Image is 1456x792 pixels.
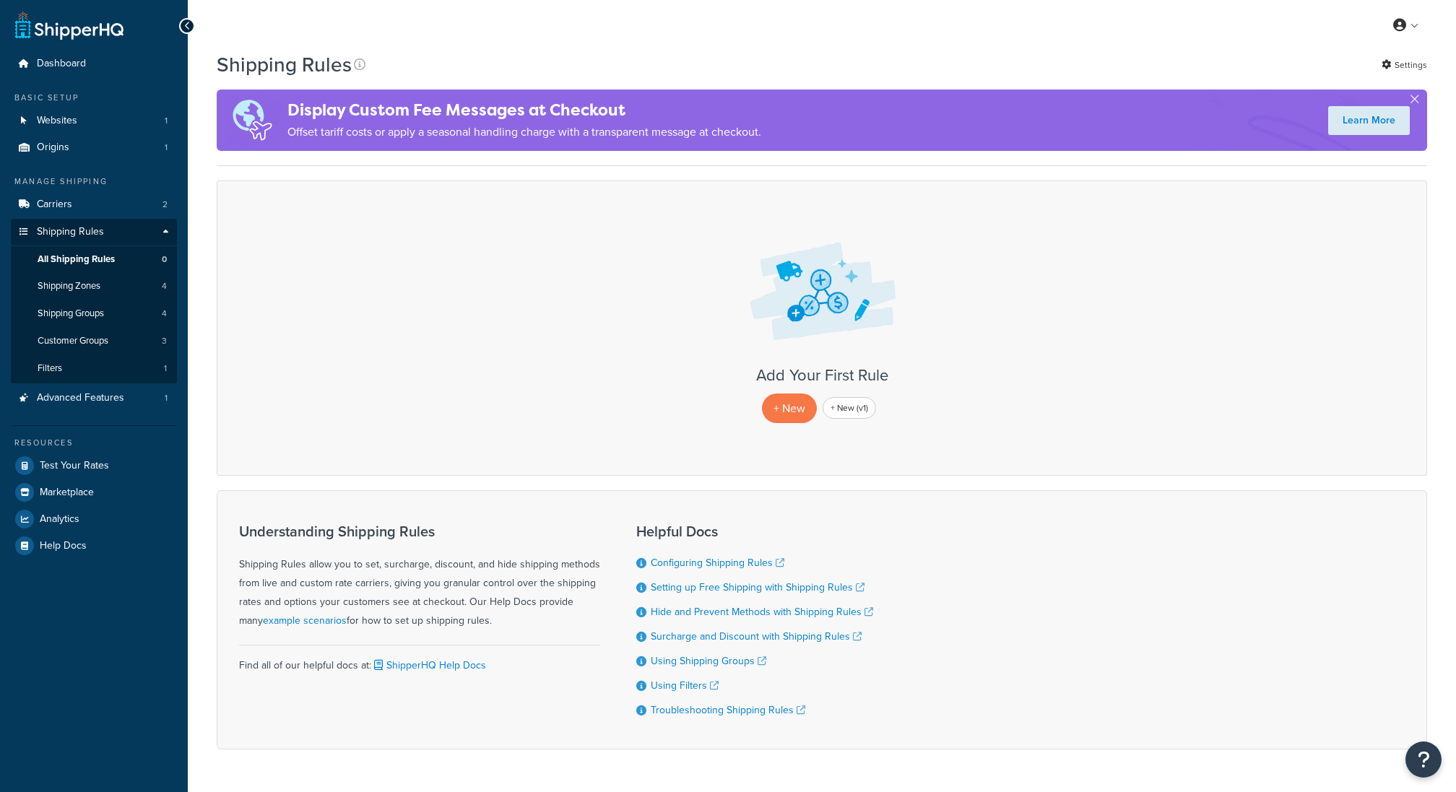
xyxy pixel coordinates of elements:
a: Test Your Rates [11,453,177,479]
li: Shipping Rules [11,219,177,383]
a: Using Shipping Groups [651,653,766,669]
a: Configuring Shipping Rules [651,555,784,570]
a: Setting up Free Shipping with Shipping Rules [651,580,864,595]
span: Origins [37,142,69,154]
span: All Shipping Rules [38,253,115,266]
span: Test Your Rates [40,460,109,472]
span: Shipping Groups [38,308,104,320]
a: Surcharge and Discount with Shipping Rules [651,629,862,644]
span: 1 [165,392,168,404]
a: Shipping Rules [11,219,177,245]
a: Hide and Prevent Methods with Shipping Rules [651,604,873,619]
div: Shipping Rules allow you to set, surcharge, discount, and hide shipping methods from live and cus... [239,523,600,630]
li: Filters [11,355,177,382]
li: Customer Groups [11,328,177,354]
a: Marketplace [11,479,177,505]
span: 4 [162,308,167,320]
h3: Add Your First Rule [232,367,1412,384]
div: Manage Shipping [11,175,177,188]
a: ShipperHQ Help Docs [371,658,486,673]
a: Troubleshooting Shipping Rules [651,702,805,718]
span: Shipping Zones [38,280,100,292]
img: duties-banner-06bc72dcb5fe05cb3f9472aba00be2ae8eb53ab6f0d8bb03d382ba314ac3c341.png [217,90,287,151]
a: Websites 1 [11,108,177,134]
li: Shipping Zones [11,273,177,300]
h4: Display Custom Fee Messages at Checkout [287,98,761,122]
a: Carriers 2 [11,191,177,218]
li: Shipping Groups [11,300,177,327]
li: All Shipping Rules [11,246,177,273]
a: Dashboard [11,51,177,77]
span: 3 [162,335,167,347]
span: Websites [37,115,77,127]
a: Shipping Zones 4 [11,273,177,300]
div: Find all of our helpful docs at: [239,645,600,675]
h1: Shipping Rules [217,51,352,79]
span: 4 [162,280,167,292]
span: 1 [164,362,167,375]
a: Shipping Groups 4 [11,300,177,327]
span: Carriers [37,199,72,211]
h3: Helpful Docs [636,523,873,539]
a: Customer Groups 3 [11,328,177,354]
div: Resources [11,437,177,449]
span: 1 [165,142,168,154]
a: Learn More [1328,106,1410,135]
span: Analytics [40,513,79,526]
span: Advanced Features [37,392,124,404]
a: All Shipping Rules 0 [11,246,177,273]
span: Customer Groups [38,335,108,347]
li: Origins [11,134,177,161]
a: example scenarios [263,613,347,628]
a: Origins 1 [11,134,177,161]
a: Using Filters [651,678,719,693]
a: Advanced Features 1 [11,385,177,412]
li: Advanced Features [11,385,177,412]
h3: Understanding Shipping Rules [239,523,600,539]
p: Offset tariff costs or apply a seasonal handling charge with a transparent message at checkout. [287,122,761,142]
a: Analytics [11,506,177,532]
span: Marketplace [40,487,94,499]
li: Carriers [11,191,177,218]
button: Open Resource Center [1405,741,1442,778]
a: + New (v1) [823,397,876,419]
span: Shipping Rules [37,226,104,238]
a: Filters 1 [11,355,177,382]
a: Settings [1382,55,1427,75]
span: Filters [38,362,62,375]
span: 2 [162,199,168,211]
a: Help Docs [11,533,177,559]
li: Websites [11,108,177,134]
div: Basic Setup [11,92,177,104]
p: + New [762,393,817,423]
span: 1 [165,115,168,127]
span: Dashboard [37,58,86,70]
span: 0 [162,253,167,266]
span: Help Docs [40,540,87,552]
a: ShipperHQ Home [15,11,123,40]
